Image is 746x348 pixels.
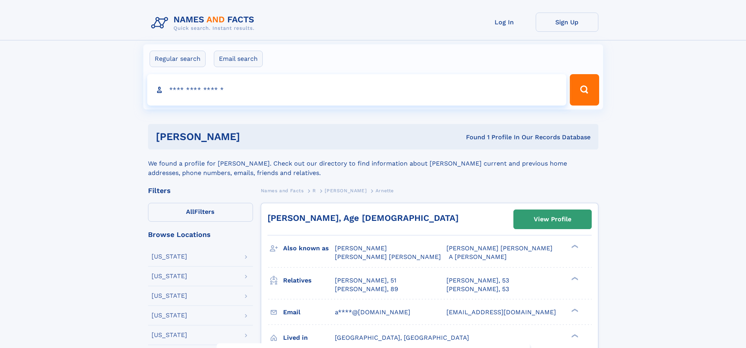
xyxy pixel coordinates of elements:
a: [PERSON_NAME], 89 [335,285,398,293]
a: [PERSON_NAME], 53 [446,285,509,293]
span: [EMAIL_ADDRESS][DOMAIN_NAME] [446,308,556,316]
h3: Also known as [283,242,335,255]
div: Browse Locations [148,231,253,238]
div: ❯ [569,333,579,338]
a: [PERSON_NAME], 53 [446,276,509,285]
a: R [312,186,316,195]
img: Logo Names and Facts [148,13,261,34]
span: Arnette [376,188,394,193]
span: [PERSON_NAME] [PERSON_NAME] [446,244,553,252]
a: Names and Facts [261,186,304,195]
div: [US_STATE] [152,332,187,338]
div: ❯ [569,244,579,249]
div: [US_STATE] [152,273,187,279]
div: Filters [148,187,253,194]
a: Log In [473,13,536,32]
span: A [PERSON_NAME] [449,253,507,261]
div: ❯ [569,308,579,313]
div: [US_STATE] [152,312,187,319]
span: [PERSON_NAME] [325,188,367,193]
div: ❯ [569,276,579,281]
a: [PERSON_NAME], 51 [335,276,396,285]
a: Sign Up [536,13,598,32]
div: [US_STATE] [152,253,187,260]
label: Regular search [150,51,206,67]
span: [PERSON_NAME] [335,244,387,252]
div: Found 1 Profile In Our Records Database [353,133,591,142]
h3: Email [283,306,335,319]
input: search input [147,74,567,106]
h3: Relatives [283,274,335,287]
h3: Lived in [283,331,335,344]
a: [PERSON_NAME] [325,186,367,195]
span: R [312,188,316,193]
span: [PERSON_NAME] [PERSON_NAME] [335,253,441,261]
button: Search Button [570,74,599,106]
span: All [186,208,194,215]
h1: [PERSON_NAME] [156,132,353,142]
div: We found a profile for [PERSON_NAME]. Check out our directory to find information about [PERSON_N... [148,149,598,178]
div: [US_STATE] [152,293,187,299]
div: View Profile [534,210,571,228]
label: Filters [148,203,253,222]
span: [GEOGRAPHIC_DATA], [GEOGRAPHIC_DATA] [335,334,469,341]
a: View Profile [514,210,591,229]
label: Email search [214,51,263,67]
a: [PERSON_NAME], Age [DEMOGRAPHIC_DATA] [267,213,459,223]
